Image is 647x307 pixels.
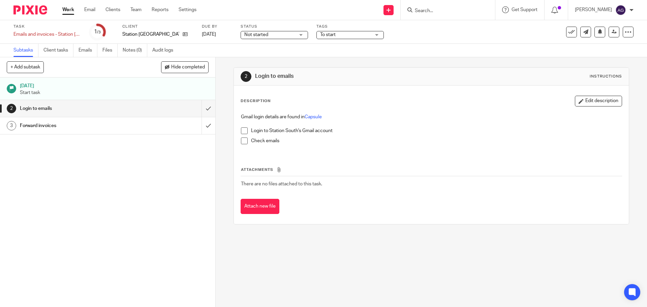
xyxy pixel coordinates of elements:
[255,73,446,80] h1: Login to emails
[20,103,136,114] h1: Login to emails
[13,24,81,29] label: Task
[13,31,81,38] div: Emails and invoices - Station [GEOGRAPHIC_DATA] - [DATE]
[62,6,74,13] a: Work
[13,44,38,57] a: Subtasks
[241,199,279,214] button: Attach new file
[43,44,73,57] a: Client tasks
[305,115,322,119] a: Capsule
[241,168,273,172] span: Attachments
[102,44,118,57] a: Files
[94,28,101,36] div: 1
[152,44,178,57] a: Audit logs
[202,32,216,37] span: [DATE]
[241,24,308,29] label: Status
[130,6,142,13] a: Team
[13,5,47,14] img: Pixie
[161,61,209,73] button: Hide completed
[241,98,271,104] p: Description
[122,24,193,29] label: Client
[575,96,622,106] button: Edit description
[512,7,537,12] span: Get Support
[414,8,475,14] input: Search
[244,32,268,37] span: Not started
[13,31,81,38] div: Emails and invoices - Station South - Aisha - Tuesday
[615,5,626,16] img: svg%3E
[320,32,336,37] span: To start
[20,121,136,131] h1: Forward invoices
[152,6,168,13] a: Reports
[251,137,621,144] p: Check emails
[241,71,251,82] div: 2
[590,74,622,79] div: Instructions
[251,127,621,134] p: Login to Station South's Gmail account
[84,6,95,13] a: Email
[241,114,621,120] p: Gmail login details are found in
[97,30,101,34] small: /3
[79,44,97,57] a: Emails
[202,24,232,29] label: Due by
[7,121,16,130] div: 3
[241,182,322,186] span: There are no files attached to this task.
[179,6,196,13] a: Settings
[7,61,44,73] button: + Add subtask
[105,6,120,13] a: Clients
[20,81,209,89] h1: [DATE]
[316,24,384,29] label: Tags
[171,65,205,70] span: Hide completed
[123,44,147,57] a: Notes (0)
[122,31,179,38] p: Station [GEOGRAPHIC_DATA]
[575,6,612,13] p: [PERSON_NAME]
[20,89,209,96] p: Start task
[7,104,16,113] div: 2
